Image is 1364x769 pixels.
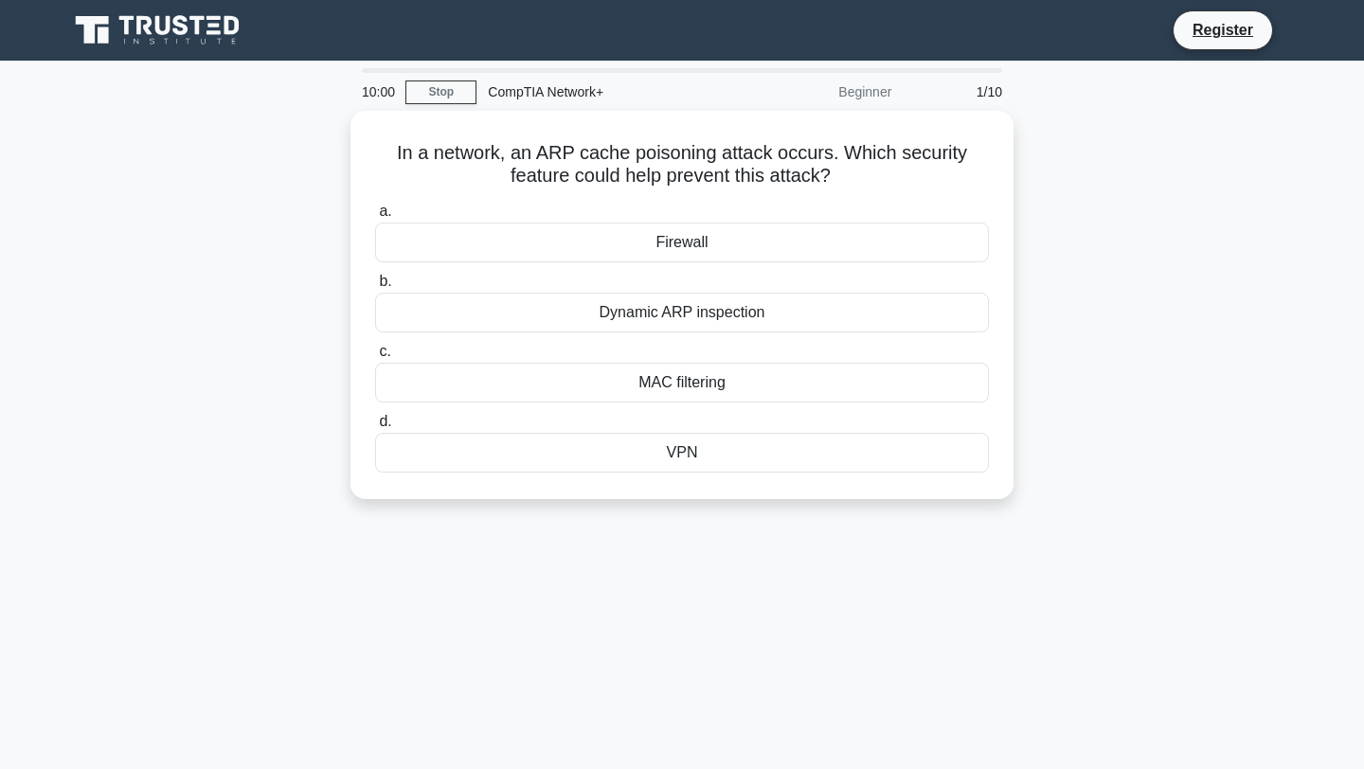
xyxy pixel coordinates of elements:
[379,203,391,219] span: a.
[373,141,991,188] h5: In a network, an ARP cache poisoning attack occurs. Which security feature could help prevent thi...
[1181,18,1265,42] a: Register
[375,293,989,332] div: Dynamic ARP inspection
[375,363,989,402] div: MAC filtering
[737,73,903,111] div: Beginner
[350,73,405,111] div: 10:00
[379,343,390,359] span: c.
[375,433,989,473] div: VPN
[375,223,989,262] div: Firewall
[379,413,391,429] span: d.
[405,80,476,104] a: Stop
[476,73,737,111] div: CompTIA Network+
[379,273,391,289] span: b.
[903,73,1014,111] div: 1/10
